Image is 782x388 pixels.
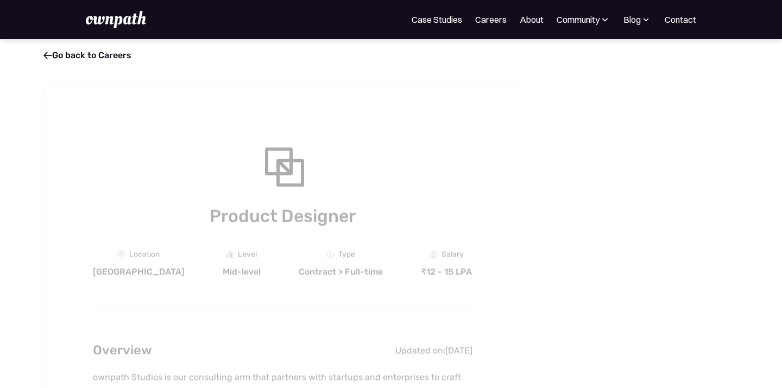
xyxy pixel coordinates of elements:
[338,250,355,259] div: Type
[238,250,257,259] div: Level
[118,250,125,259] img: Location Icon - Job Board X Webflow Template
[665,13,696,26] a: Contact
[430,251,437,258] img: Money Icon - Job Board X Webflow Template
[395,345,445,356] div: Updated on:
[129,250,160,259] div: Location
[223,266,261,277] div: Mid-level
[475,13,507,26] a: Careers
[421,266,472,277] div: ₹12 - 15 LPA
[557,13,600,26] div: Community
[623,13,652,26] div: Blog
[93,266,185,277] div: [GEOGRAPHIC_DATA]
[226,251,234,258] img: Graph Icon - Job Board X Webflow Template
[299,266,383,277] div: Contract > Full-time
[445,345,472,356] div: [DATE]
[93,203,472,228] h1: Product Designer
[557,13,610,26] div: Community
[93,340,152,361] h2: Overview
[442,250,464,259] div: Salary
[412,13,462,26] a: Case Studies
[623,13,641,26] div: Blog
[43,50,131,60] a: Go back to Careers
[43,50,52,61] span: 
[520,13,544,26] a: About
[326,251,334,258] img: Clock Icon - Job Board X Webflow Template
